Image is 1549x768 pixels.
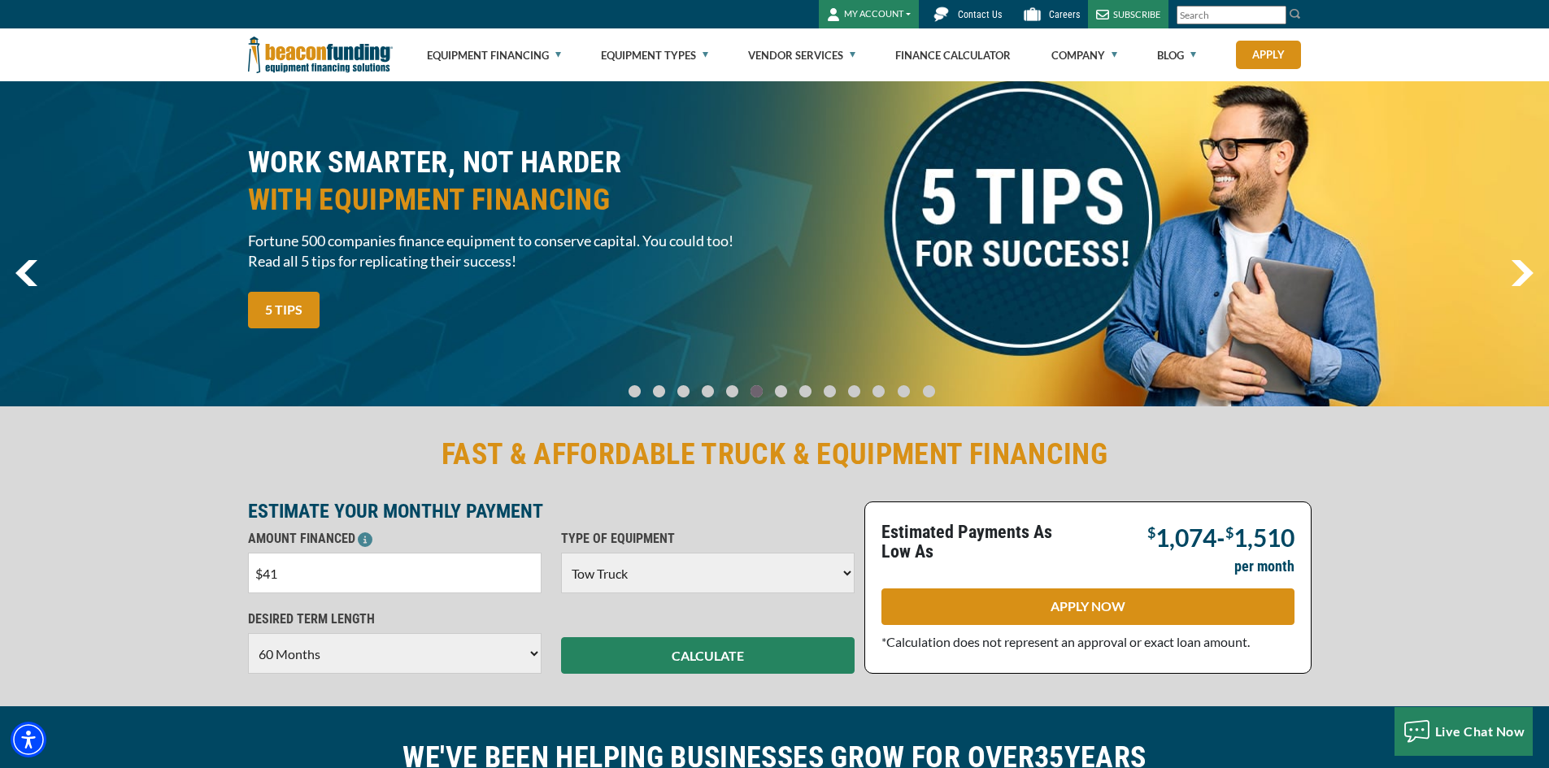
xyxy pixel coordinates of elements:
h2: WORK SMARTER, NOT HARDER [248,144,765,219]
a: Blog [1157,29,1196,81]
a: Go To Slide 0 [624,384,644,398]
img: Right Navigator [1511,260,1534,286]
p: Estimated Payments As Low As [881,523,1078,562]
a: Go To Slide 11 [894,384,914,398]
p: TYPE OF EQUIPMENT [561,529,855,549]
a: Company [1051,29,1117,81]
button: Live Chat Now [1395,707,1534,756]
p: AMOUNT FINANCED [248,529,542,549]
span: Careers [1049,9,1080,20]
span: $ [1147,523,1155,541]
a: Go To Slide 10 [868,384,889,398]
a: Go To Slide 7 [795,384,815,398]
a: Go To Slide 12 [919,384,939,398]
a: Go To Slide 5 [746,384,766,398]
span: $ [1225,523,1234,541]
a: Go To Slide 2 [673,384,693,398]
span: *Calculation does not represent an approval or exact loan amount. [881,634,1250,649]
div: Accessibility Menu [11,722,46,757]
a: Finance Calculator [895,29,1011,81]
a: Equipment Financing [427,29,561,81]
span: 1,510 [1234,523,1294,552]
img: Left Navigator [15,260,37,286]
a: Equipment Types [601,29,708,81]
h2: FAST & AFFORDABLE TRUCK & EQUIPMENT FINANCING [248,436,1302,473]
a: Go To Slide 1 [649,384,668,398]
span: WITH EQUIPMENT FINANCING [248,181,765,219]
span: Contact Us [958,9,1002,20]
a: Vendor Services [748,29,855,81]
img: Beacon Funding Corporation logo [248,28,393,81]
a: Go To Slide 8 [820,384,839,398]
a: Go To Slide 3 [698,384,717,398]
a: next [1511,260,1534,286]
a: Go To Slide 4 [722,384,742,398]
span: Fortune 500 companies finance equipment to conserve capital. You could too! Read all 5 tips for r... [248,231,765,271]
p: - [1147,523,1294,549]
p: per month [1234,557,1294,576]
p: DESIRED TERM LENGTH [248,610,542,629]
a: 5 TIPS [248,292,320,328]
a: Go To Slide 9 [844,384,864,398]
input: $0 [248,553,542,593]
a: Clear search text [1269,9,1282,22]
img: Search [1289,7,1302,20]
a: APPLY NOW [881,588,1294,625]
span: 1,074 [1155,523,1216,552]
p: ESTIMATE YOUR MONTHLY PAYMENT [248,501,855,521]
span: Live Chat Now [1435,723,1525,739]
button: CALCULATE [561,637,855,674]
input: Search [1177,6,1286,24]
a: Go To Slide 6 [771,384,790,398]
a: Apply [1236,41,1301,69]
a: previous [15,260,37,286]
